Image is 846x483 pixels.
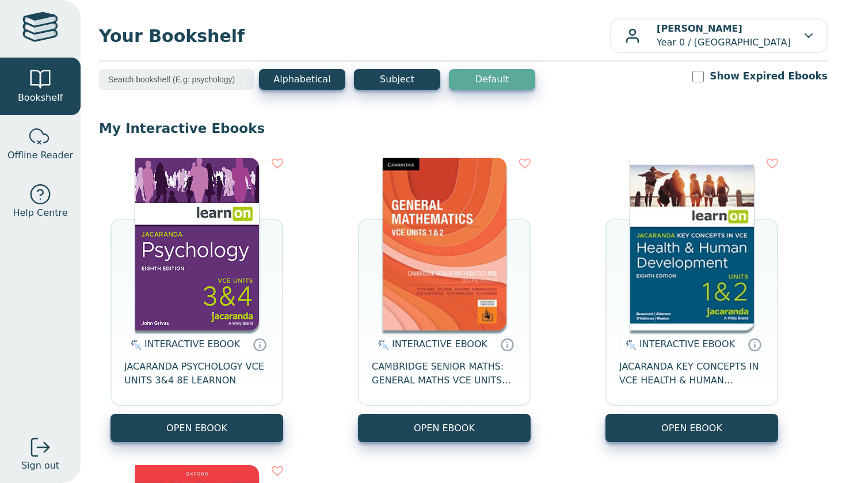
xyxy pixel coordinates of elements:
[358,414,531,442] button: OPEN EBOOK
[7,149,73,162] span: Offline Reader
[253,337,266,351] a: Interactive eBooks are accessed online via the publisher’s portal. They contain interactive resou...
[449,69,535,90] button: Default
[99,69,254,90] input: Search bookshelf (E.g: psychology)
[18,91,63,105] span: Bookshelf
[99,23,610,49] span: Your Bookshelf
[622,338,637,352] img: interactive.svg
[383,158,506,330] img: 98e9f931-67be-40f3-b733-112c3181ee3a.jpg
[748,337,761,351] a: Interactive eBooks are accessed online via the publisher’s portal. They contain interactive resou...
[13,206,67,220] span: Help Centre
[610,18,828,53] button: [PERSON_NAME]Year 0 / [GEOGRAPHIC_DATA]
[144,339,240,349] span: INTERACTIVE EBOOK
[127,338,142,352] img: interactive.svg
[110,414,283,442] button: OPEN EBOOK
[657,22,791,50] p: Year 0 / [GEOGRAPHIC_DATA]
[354,69,440,90] button: Subject
[259,69,345,90] button: Alphabetical
[21,459,59,473] span: Sign out
[372,360,517,387] span: CAMBRIDGE SENIOR MATHS: GENERAL MATHS VCE UNITS 1&2 EBOOK 2E
[375,338,389,352] img: interactive.svg
[710,69,828,83] label: Show Expired Ebooks
[619,360,764,387] span: JACARANDA KEY CONCEPTS IN VCE HEALTH & HUMAN DEVELOPMENT UNITS 1&2 LEARNON EBOOK 8E
[124,360,269,387] span: JACARANDA PSYCHOLOGY VCE UNITS 3&4 8E LEARNON
[657,23,742,34] b: [PERSON_NAME]
[135,158,259,330] img: 4bb61bf8-509a-4e9e-bd77-88deacee2c2e.jpg
[639,339,735,349] span: INTERACTIVE EBOOK
[392,339,487,349] span: INTERACTIVE EBOOK
[630,158,754,330] img: db0c0c84-88f5-4982-b677-c50e1668d4a0.jpg
[99,120,828,137] p: My Interactive Ebooks
[500,337,514,351] a: Interactive eBooks are accessed online via the publisher’s portal. They contain interactive resou...
[605,414,778,442] button: OPEN EBOOK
